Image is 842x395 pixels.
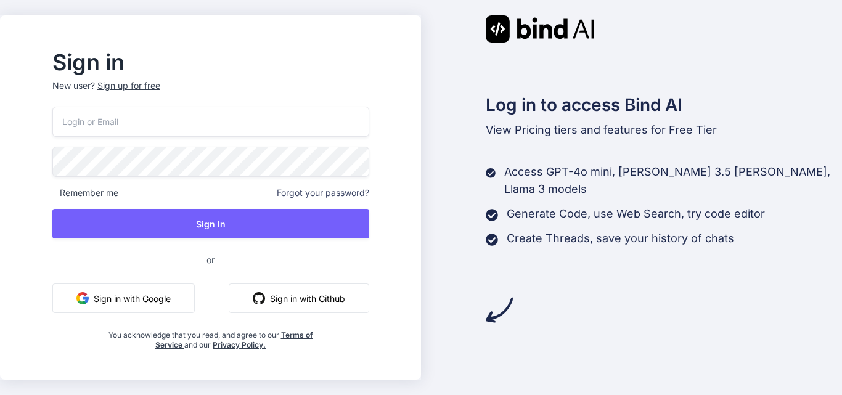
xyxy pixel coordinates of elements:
[52,209,369,238] button: Sign In
[229,283,369,313] button: Sign in with Github
[105,323,316,350] div: You acknowledge that you read, and agree to our and our
[155,330,313,349] a: Terms of Service
[277,187,369,199] span: Forgot your password?
[213,340,266,349] a: Privacy Policy.
[507,230,734,247] p: Create Threads, save your history of chats
[52,52,369,72] h2: Sign in
[507,205,765,222] p: Generate Code, use Web Search, try code editor
[486,123,551,136] span: View Pricing
[157,245,264,275] span: or
[486,15,594,43] img: Bind AI logo
[486,92,842,118] h2: Log in to access Bind AI
[253,292,265,304] img: github
[486,121,842,139] p: tiers and features for Free Tier
[504,163,842,198] p: Access GPT-4o mini, [PERSON_NAME] 3.5 [PERSON_NAME], Llama 3 models
[52,79,369,107] p: New user?
[52,107,369,137] input: Login or Email
[486,296,513,324] img: arrow
[76,292,89,304] img: google
[52,187,118,199] span: Remember me
[97,79,160,92] div: Sign up for free
[52,283,195,313] button: Sign in with Google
